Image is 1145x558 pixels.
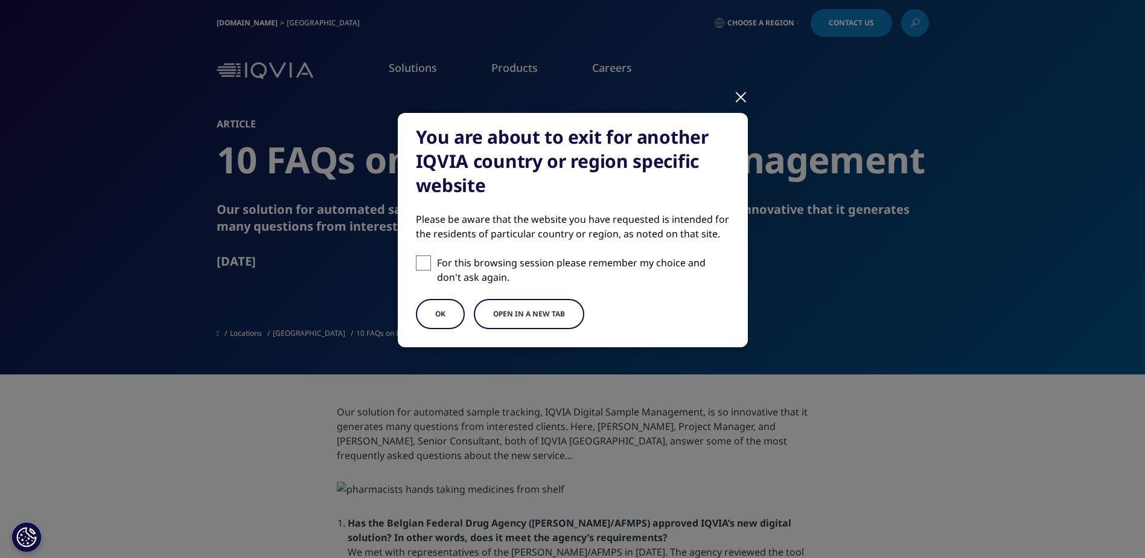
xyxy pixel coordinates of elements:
button: Cookie Settings [11,522,42,552]
div: You are about to exit for another IQVIA country or region specific website [416,125,730,197]
button: Open in a new tab [474,299,584,329]
button: OK [416,299,465,329]
p: For this browsing session please remember my choice and don't ask again. [437,255,730,284]
div: Please be aware that the website you have requested is intended for the residents of particular c... [416,212,730,241]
